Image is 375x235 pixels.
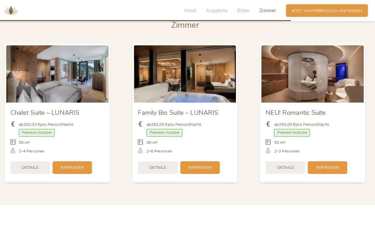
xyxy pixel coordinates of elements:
[27,162,43,168] span: Details
[275,120,329,126] span: ab pro Person/Nacht
[278,162,295,168] span: Details
[275,127,311,135] span: Premium Inclusive
[150,138,161,143] span: 90 m²
[261,7,277,14] span: Zimmer
[11,45,112,101] img: Chalet Suite – LUNARIS
[280,120,297,125] b: 255,00 €
[150,120,203,126] span: ab pro Person/Nacht
[141,107,220,115] span: Family Bio Suite – LUNARIS
[275,138,286,143] span: 55 m²
[150,146,175,152] span: 2-6 Personen
[293,8,362,14] span: Jetzt unverbindlich anfragen
[152,162,169,168] span: Details
[263,45,364,101] img: NEU! Romantic Suite
[154,120,171,125] b: 282,00 €
[191,162,214,168] span: Anfragen
[317,162,340,168] span: Anfragen
[187,7,199,14] span: Hotel
[275,146,301,152] span: 2-3 Personen
[267,107,326,115] span: NEU! Romantic Suite
[150,127,185,135] span: Premium Inclusive
[239,7,251,14] span: Bilder
[174,19,201,30] span: Zimmer
[28,120,45,125] b: 250,00 €
[24,146,49,152] span: 2-4 Personen
[24,120,77,126] span: ab pro Person/Nacht
[65,162,88,168] span: Anfragen
[24,138,35,143] span: 55 m²
[24,127,59,135] span: Premium Inclusive
[208,7,230,14] span: Angebote
[137,45,238,101] img: Family Bio Suite – LUNARIS
[6,8,26,12] a: AMONTI & LUNARIS Wellnessresort
[15,107,83,115] span: Chalet Suite – LUNARIS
